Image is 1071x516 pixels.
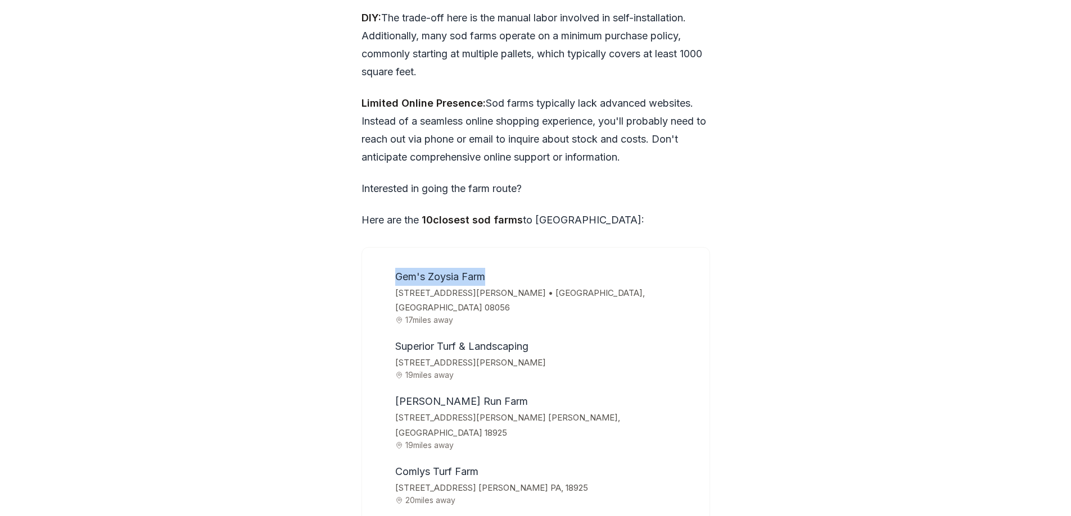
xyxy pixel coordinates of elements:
span: Comlys Turf Farm [395,465,478,477]
span: 20 miles away [395,496,695,504]
strong: DIY: [361,12,381,24]
span: [STREET_ADDRESS][PERSON_NAME] [PERSON_NAME], [GEOGRAPHIC_DATA] 18925 [395,410,695,440]
p: Interested in going the farm route? [361,180,710,198]
strong: 10 closest sod farms [422,214,523,226]
p: The trade-off here is the manual labor involved in self-installation. Additionally, many sod farm... [361,9,710,81]
span: 19 miles away [395,371,695,379]
span: [STREET_ADDRESS][PERSON_NAME] • [GEOGRAPHIC_DATA], [GEOGRAPHIC_DATA] 08056 [395,286,695,316]
span: [PERSON_NAME] Run Farm [395,395,528,407]
span: 19 miles away [395,441,695,449]
span: Superior Turf & Landscaping [395,340,528,352]
p: Sod farms typically lack advanced websites. Instead of a seamless online shopping experience, you... [361,94,710,166]
strong: Limited Online Presence: [361,97,486,109]
span: 17 miles away [395,316,695,324]
span: [STREET_ADDRESS][PERSON_NAME] [395,355,695,371]
span: Gem's Zoysia Farm [395,271,485,282]
span: [STREET_ADDRESS] [PERSON_NAME] PA, 18925 [395,481,695,496]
